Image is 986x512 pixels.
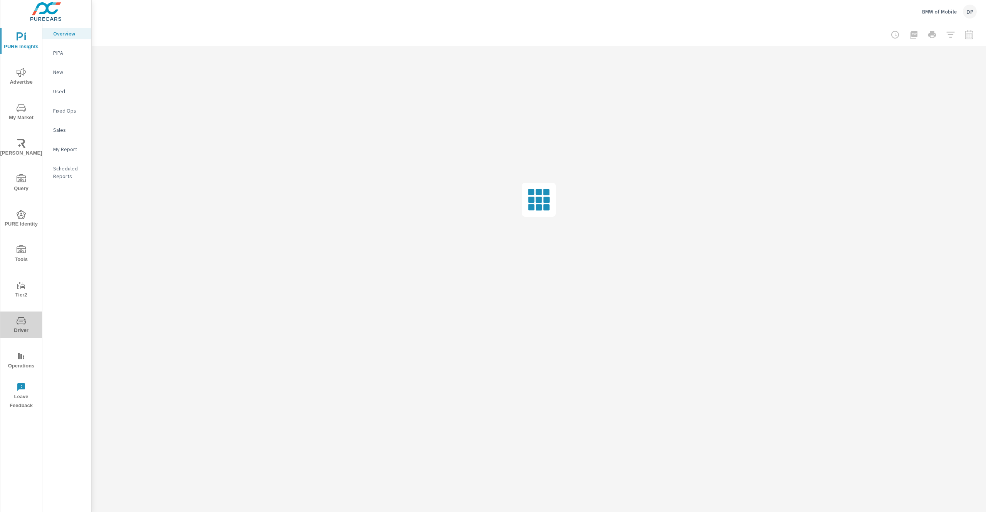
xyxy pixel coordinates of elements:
[42,105,91,116] div: Fixed Ops
[53,30,85,37] p: Overview
[42,143,91,155] div: My Report
[53,68,85,76] p: New
[42,47,91,59] div: PIPA
[53,88,85,95] p: Used
[3,103,40,122] span: My Market
[922,8,957,15] p: BMW of Mobile
[53,49,85,57] p: PIPA
[3,382,40,410] span: Leave Feedback
[53,165,85,180] p: Scheduled Reports
[0,23,42,413] div: nav menu
[3,68,40,87] span: Advertise
[963,5,977,19] div: DP
[3,139,40,158] span: [PERSON_NAME]
[3,245,40,264] span: Tools
[53,126,85,134] p: Sales
[3,352,40,371] span: Operations
[42,66,91,78] div: New
[3,32,40,51] span: PURE Insights
[42,163,91,182] div: Scheduled Reports
[53,145,85,153] p: My Report
[3,281,40,300] span: Tier2
[42,28,91,39] div: Overview
[42,86,91,97] div: Used
[42,124,91,136] div: Sales
[3,316,40,335] span: Driver
[3,174,40,193] span: Query
[53,107,85,115] p: Fixed Ops
[3,210,40,229] span: PURE Identity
